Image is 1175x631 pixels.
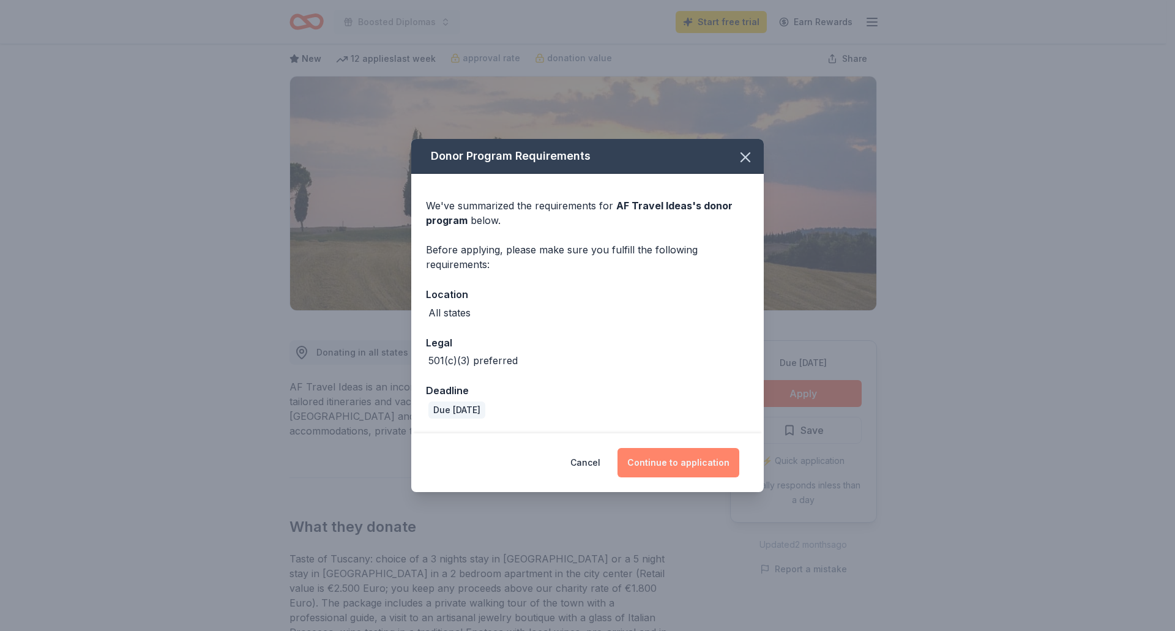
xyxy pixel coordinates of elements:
[426,335,749,351] div: Legal
[617,448,739,477] button: Continue to application
[411,139,764,174] div: Donor Program Requirements
[426,286,749,302] div: Location
[428,401,485,419] div: Due [DATE]
[570,448,600,477] button: Cancel
[426,383,749,398] div: Deadline
[428,353,518,368] div: 501(c)(3) preferred
[426,198,749,228] div: We've summarized the requirements for below.
[428,305,471,320] div: All states
[426,242,749,272] div: Before applying, please make sure you fulfill the following requirements:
